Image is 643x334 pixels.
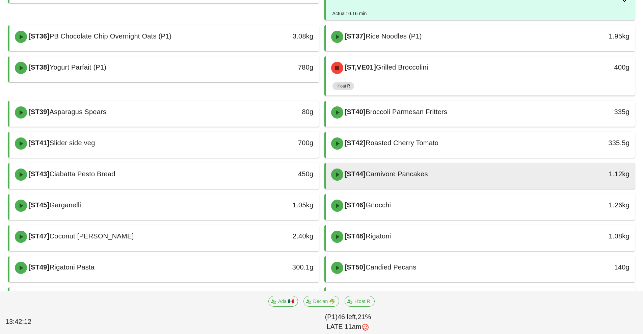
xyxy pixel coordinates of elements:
[343,139,366,147] span: [ST42]
[366,32,422,40] span: Rice Noodles (P1)
[343,170,366,178] span: [ST44]
[50,232,134,240] span: Coconut [PERSON_NAME]
[27,201,50,209] span: [ST45]
[561,62,629,73] div: 400g
[27,170,50,178] span: [ST43]
[366,232,391,240] span: Rigatoni
[27,263,50,271] span: [ST49]
[332,10,367,17] div: Actual: 0.16 min
[366,108,447,115] span: Broccoli Parmesan Fritters
[27,232,50,240] span: [ST47]
[561,106,629,117] div: 335g
[245,31,313,42] div: 3.08kg
[366,263,416,271] span: Candied Pecans
[50,201,81,209] span: Garganelli
[245,262,313,273] div: 300.1g
[273,296,294,306] span: Ada 🇲🇽
[343,201,366,209] span: [ST46]
[561,169,629,179] div: 1.12kg
[58,322,638,332] div: LATE 11am
[343,232,366,240] span: [ST48]
[561,137,629,148] div: 335.5g
[561,31,629,42] div: 1.95kg
[343,263,366,271] span: [ST50]
[561,231,629,241] div: 1.08kg
[343,32,366,40] span: [ST37]
[245,62,313,73] div: 780g
[366,170,428,178] span: Carnivore Pancakes
[366,201,391,209] span: Gnocchi
[50,263,95,271] span: Rigatoni Pasta
[245,137,313,148] div: 700g
[245,106,313,117] div: 80g
[337,82,350,90] span: H'oat R
[366,139,438,147] span: Roasted Cherry Tomato
[349,296,370,306] span: H'oat R
[27,63,50,71] span: [ST38]
[50,32,172,40] span: PB Chocolate Chip Overnight Oats (P1)
[308,296,335,306] span: Declan ☘️
[338,313,357,320] span: 46 left,
[343,108,366,115] span: [ST40]
[50,63,107,71] span: Yogurt Parfait (P1)
[50,108,107,115] span: Asparagus Spears
[27,32,50,40] span: [ST36]
[245,200,313,210] div: 1.05kg
[57,311,639,333] div: (P1) 21%
[561,262,629,273] div: 140g
[376,63,428,71] span: Grilled Broccolini
[50,170,115,178] span: Ciabatta Pesto Bread
[50,139,95,147] span: Slider side veg
[245,169,313,179] div: 450g
[4,315,57,328] div: 13:42:12
[27,108,50,115] span: [ST39]
[343,63,376,71] span: [ST,VE01]
[561,200,629,210] div: 1.26kg
[27,139,50,147] span: [ST41]
[245,231,313,241] div: 2.40kg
